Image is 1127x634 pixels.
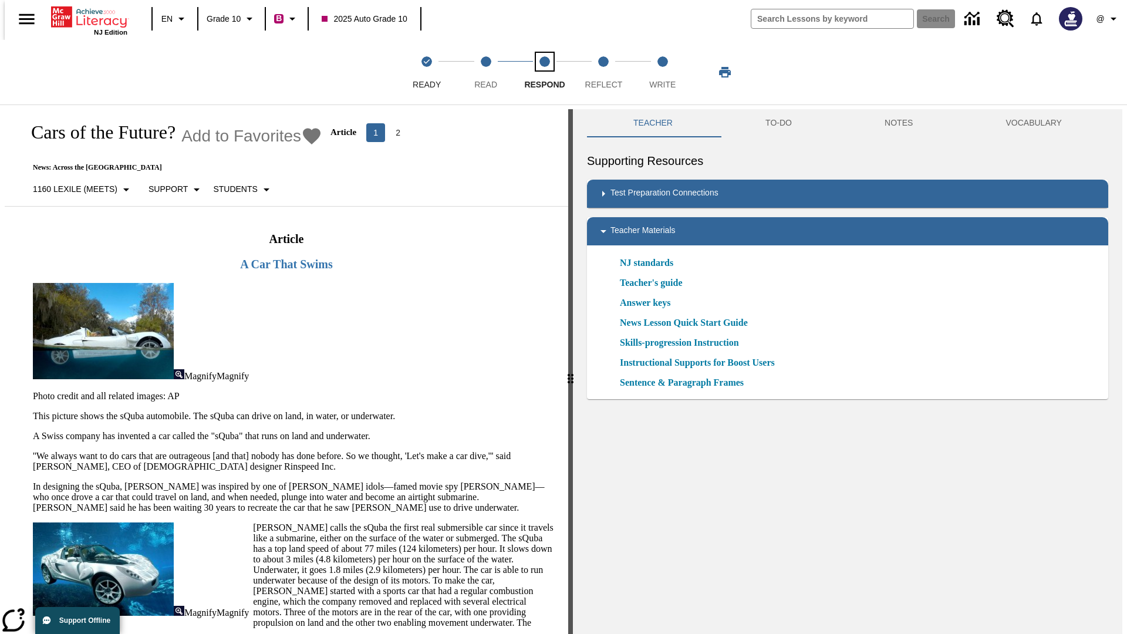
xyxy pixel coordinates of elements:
[587,151,1108,170] h6: Supporting Resources
[94,29,127,36] span: NJ Edition
[620,336,739,350] a: Skills-progression Instruction, Will open in new browser window or tab
[208,179,278,200] button: Select Student
[330,127,356,137] p: Article
[51,4,127,36] div: Home
[620,316,748,330] a: News Lesson Quick Start Guide, Will open in new browser window or tab
[1096,13,1104,25] span: @
[161,13,173,25] span: EN
[31,232,542,246] h2: Article
[28,179,138,200] button: Select Lexile, 1160 Lexile (Meets)
[451,40,519,104] button: Read step 2 of 5
[959,109,1108,137] button: VOCABULARY
[587,109,1108,137] div: Instructional Panel Tabs
[620,256,680,270] a: NJ standards
[751,9,913,28] input: search field
[957,3,990,35] a: Data Center
[33,481,554,513] p: In designing the sQuba, [PERSON_NAME] was inspired by one of [PERSON_NAME] idols—famed movie spy ...
[213,183,257,195] p: Students
[610,224,676,238] p: Teacher Materials
[524,80,565,89] span: Respond
[413,80,441,89] span: Ready
[706,62,744,83] button: Print
[269,8,304,29] button: Boost Class color is violet red. Change class color
[184,371,217,381] span: Magnify
[366,123,385,142] button: page 1
[181,126,322,146] button: Add to Favorites - Cars of the Future?
[33,451,554,472] p: ''We always want to do cars that are outrageous [and that] nobody has done before. So we thought,...
[19,122,176,143] h1: Cars of the Future?
[569,40,637,104] button: Reflect step 4 of 5
[156,8,194,29] button: Language: EN, Select a language
[5,109,568,628] div: reading
[59,616,110,625] span: Support Offline
[35,607,120,634] button: Support Offline
[149,183,188,195] p: Support
[585,80,623,89] span: Reflect
[629,40,697,104] button: Write step 5 of 5
[181,127,301,146] span: Add to Favorites
[31,258,542,271] h3: A Car That Swims
[393,40,461,104] button: Ready(Step completed) step 1 of 5
[610,187,718,201] p: Test Preparation Connections
[217,371,249,381] span: Magnify
[207,13,241,25] span: Grade 10
[276,11,282,26] span: B
[719,109,838,137] button: TO-DO
[649,80,676,89] span: Write
[1021,4,1052,34] a: Notifications
[33,283,174,379] img: High-tech automobile treading water.
[365,123,409,142] nav: Articles pagination
[144,179,208,200] button: Scaffolds, Support
[990,3,1021,35] a: Resource Center, Will open in new tab
[33,522,174,616] img: Close-up of a car with two passengers driving underwater.
[33,391,554,402] p: Photo credit and all related images: AP
[389,123,407,142] button: Go to page 2
[587,180,1108,208] div: Test Preparation Connections
[9,2,44,36] button: Open side menu
[573,109,1122,634] div: activity
[174,606,184,616] img: Magnify
[511,40,579,104] button: Respond step 3 of 5
[568,109,573,634] div: Press Enter or Spacebar and then press right and left arrow keys to move the slider
[33,431,554,441] p: A Swiss company has invented a car called the "sQuba" that runs on land and underwater.
[838,109,959,137] button: NOTES
[217,608,249,618] span: Magnify
[587,217,1108,245] div: Teacher Materials
[620,376,744,390] a: Sentence & Paragraph Frames, Will open in new browser window or tab
[474,80,497,89] span: Read
[33,183,117,195] p: 1160 Lexile (Meets)
[1089,8,1127,29] button: Profile/Settings
[322,13,407,25] span: 2025 Auto Grade 10
[587,109,719,137] button: Teacher
[202,8,261,29] button: Grade: Grade 10, Select a grade
[620,296,670,310] a: Answer keys, Will open in new browser window or tab
[620,356,775,370] a: Instructional Supports for Boost Users, Will open in new browser window or tab
[33,411,554,421] p: This picture shows the sQuba automobile. The sQuba can drive on land, in water, or underwater.
[1052,4,1089,34] button: Select a new avatar
[184,608,217,618] span: Magnify
[174,369,184,379] img: Magnify
[19,163,409,172] p: News: Across the [GEOGRAPHIC_DATA]
[1059,7,1082,31] img: Avatar
[620,276,683,290] a: Teacher's guide, Will open in new browser window or tab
